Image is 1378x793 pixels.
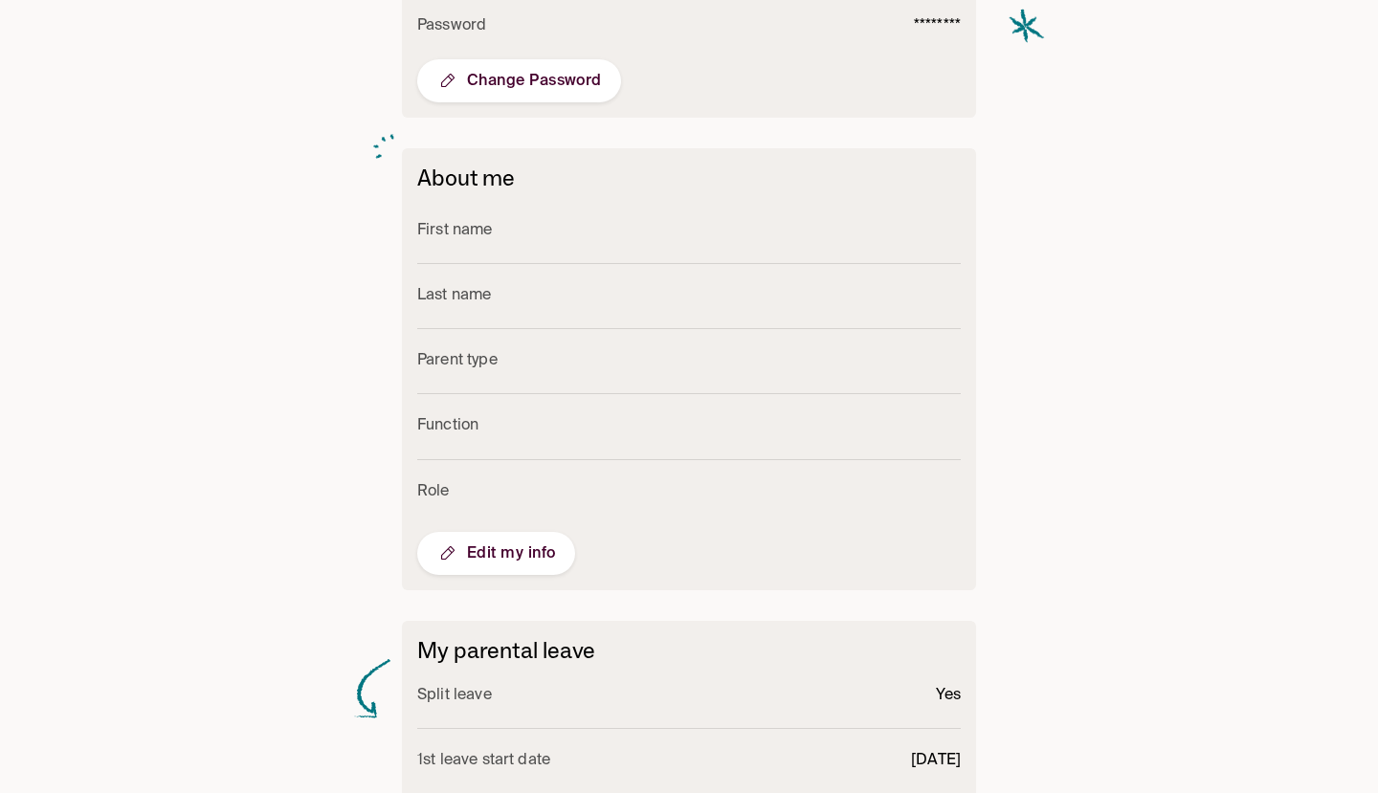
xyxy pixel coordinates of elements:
[417,283,491,309] p: Last name
[417,218,493,244] p: First name
[417,683,492,709] p: Split leave
[911,748,961,774] p: [DATE]
[936,683,961,709] p: Yes
[417,748,550,774] p: 1st leave start date
[417,59,621,102] button: Change Password
[417,636,961,664] h6: My parental leave
[436,541,556,564] span: Edit my info
[417,532,575,575] button: Edit my info
[417,13,486,39] p: Password
[417,164,961,191] h6: About me
[417,479,450,505] p: Role
[417,348,498,374] p: Parent type
[417,413,478,439] p: Function
[436,69,602,92] span: Change Password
